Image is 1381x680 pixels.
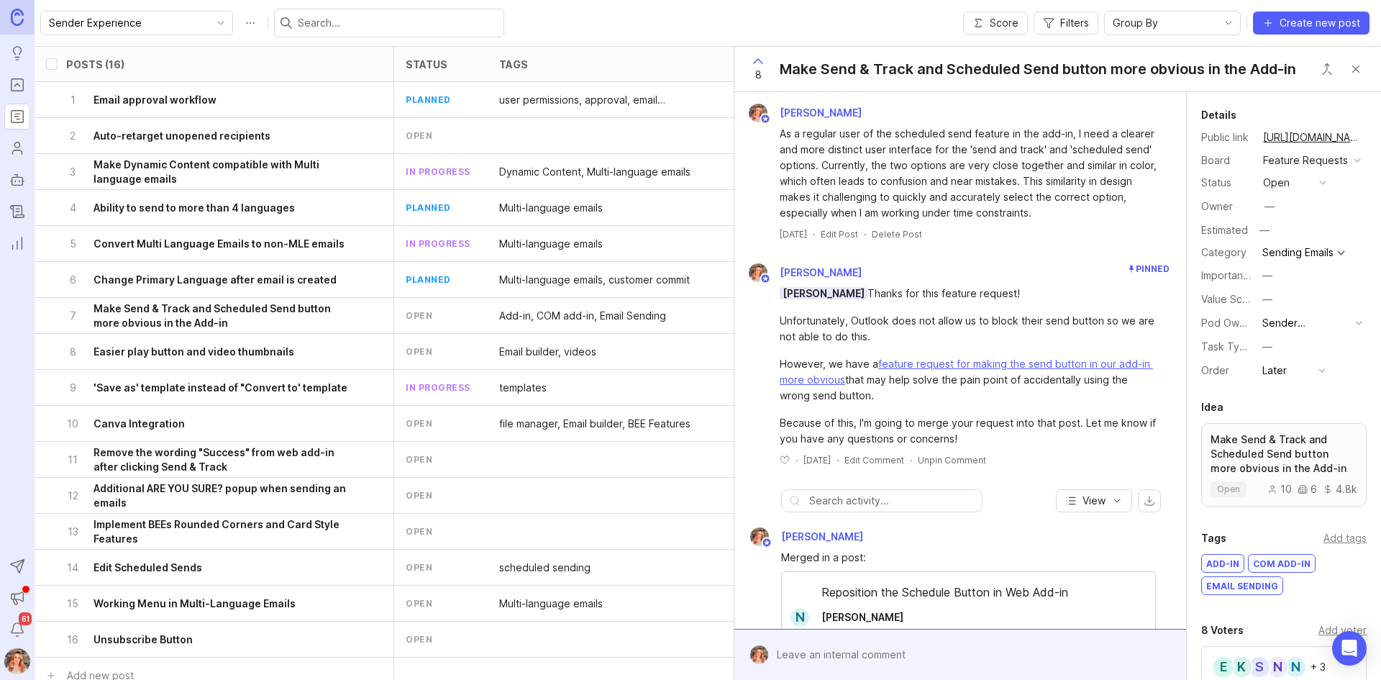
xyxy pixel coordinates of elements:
[94,417,185,431] h6: Canva Integration
[406,166,470,178] div: in progress
[790,608,809,627] div: N
[94,201,295,215] h6: Ability to send to more than 4 languages
[66,406,353,441] button: 10Canva Integration
[94,517,353,546] h6: Implement BEEs Rounded Corners and Card Style Features
[499,201,603,215] div: Multi-language emails
[239,12,262,35] button: Roadmap options
[1113,15,1158,31] span: Group By
[1262,268,1272,284] div: —
[1201,225,1248,235] div: Estimated
[813,228,815,240] div: ·
[40,11,233,35] div: toggle menu
[94,129,270,143] h6: Auto-retarget unopened recipients
[872,228,922,240] div: Delete Post
[780,126,1157,221] div: As a regular user of the scheduled send feature in the add-in, I need a clearer and more distinct...
[66,442,353,477] button: 11Remove the wording "Success" from web add-in after clicking Send & Track
[499,345,596,359] p: Email builder, videos
[94,481,353,510] h6: Additional ARE YOU SURE? popup when sending an emails
[94,158,353,186] h6: Make Dynamic Content compatible with Multi language emails
[1263,175,1290,191] div: open
[4,72,30,98] a: Portal
[1249,555,1315,572] div: COM add-in
[66,262,353,297] button: 6Change Primary Language after email is created
[1248,656,1271,679] div: S
[780,286,1157,302] div: Thanks for this feature request!
[406,525,432,538] div: open
[11,9,24,25] img: Canny Home
[499,237,603,251] p: Multi-language emails
[66,237,79,251] p: 5
[66,417,79,431] p: 10
[94,302,353,330] h6: Make Send & Track and Scheduled Send button more obvious in the Add-in
[780,415,1157,447] div: Because of this, I'm going to merge your request into that post. Let me know if you have any ques...
[66,514,353,549] button: 13Implement BEEs Rounded Corners and Card Style Features
[499,93,714,107] p: user permissions, approval, email management
[66,633,79,647] p: 16
[499,381,547,395] div: templates
[66,93,79,107] p: 1
[821,228,858,240] div: Edit Post
[66,59,124,70] div: Posts (16)
[94,633,193,647] h6: Unsubscribe Button
[1136,263,1170,274] span: Pinned
[760,273,771,284] img: member badge
[1211,432,1357,476] p: Make Send & Track and Scheduled Send button more obvious in the Add-in
[1201,106,1236,124] div: Details
[406,273,451,286] div: planned
[1264,199,1275,214] div: —
[4,104,30,130] a: Roadmaps
[66,525,79,539] p: 13
[1262,291,1272,307] div: —
[94,597,296,611] h6: Working Menu in Multi-Language Emails
[499,309,666,323] div: Add-in, COM add-in, Email Sending
[742,527,875,546] a: Bronwen W[PERSON_NAME]
[4,617,30,643] button: Notifications
[782,608,915,627] a: N[PERSON_NAME]
[1262,363,1287,378] div: Later
[780,229,807,240] time: [DATE]
[406,201,451,214] div: planned
[745,645,773,664] img: Bronwen W
[4,135,30,161] a: Users
[781,530,863,543] span: [PERSON_NAME]
[1217,484,1240,495] span: open
[66,129,79,143] p: 2
[1318,622,1367,638] div: Add voter
[94,345,294,359] h6: Easier play button and video thumbnails
[66,478,353,513] button: 12Additional ARE YOU SURE? popup when sending an emails
[1212,656,1235,679] div: E
[1034,12,1098,35] button: Filters
[499,561,591,575] p: scheduled sending
[1323,484,1357,494] div: 4.8k
[94,273,337,287] h6: Change Primary Language after email is created
[94,93,217,107] h6: Email approval workflow
[1104,11,1241,35] div: toggle menu
[837,454,839,466] div: ·
[1323,530,1367,546] div: Add tags
[66,309,79,323] p: 7
[780,106,862,119] span: [PERSON_NAME]
[746,527,774,546] img: Bronwen W
[66,226,353,261] button: 5Convert Multi Language Emails to non-MLE emails
[782,584,1155,608] div: Reposition the Schedule Button in Web Add-in
[94,237,345,251] h6: Convert Multi Language Emails to non-MLE emails
[66,273,79,287] p: 6
[1201,130,1252,145] div: Public link
[66,82,353,117] button: 1Email approval workflow
[1259,128,1367,147] a: [URL][DOMAIN_NAME]
[1311,662,1326,672] div: + 3
[740,104,873,122] a: Bronwen W[PERSON_NAME]
[406,561,432,574] div: open
[66,118,353,153] button: 2Auto-retarget unopened recipients
[1201,293,1257,305] label: Value Scale
[1217,17,1240,29] svg: toggle icon
[780,266,862,278] span: [PERSON_NAME]
[66,201,79,215] p: 4
[406,59,447,70] div: status
[66,622,353,657] button: 16Unsubscribe Button
[499,597,603,611] div: Multi-language emails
